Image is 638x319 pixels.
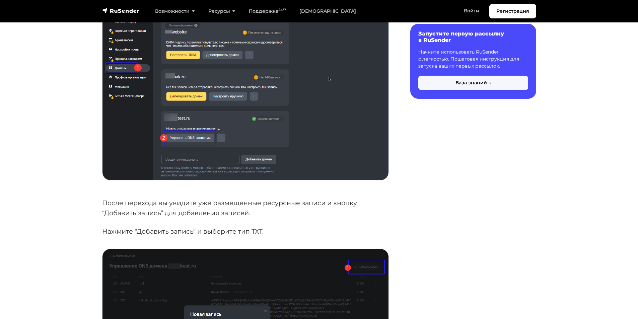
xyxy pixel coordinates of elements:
a: Регистрация [489,4,536,18]
a: Запустите первую рассылку в RuSender Начните использовать RuSender с легкостью. Пошаговая инструк... [410,24,536,99]
p: Нажмите “Добавить запись” и выберите тип TXT. [102,226,389,237]
h6: Запустите первую рассылку в RuSender [418,30,528,43]
button: База знаний → [418,76,528,90]
a: Ресурсы [202,4,242,18]
p: Начните использовать RuSender с легкостью. Пошаговая инструкция для запуска ваших первых рассылок. [418,49,528,70]
a: [DEMOGRAPHIC_DATA] [293,4,363,18]
img: RuSender [102,7,140,14]
p: После перехода вы увидите уже размещенные ресурсные записи и кнопку “Добавить запись” для добавле... [102,198,389,218]
a: Войти [457,4,486,18]
sup: 24/7 [278,8,286,12]
a: Поддержка24/7 [242,4,293,18]
a: Возможности [148,4,202,18]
